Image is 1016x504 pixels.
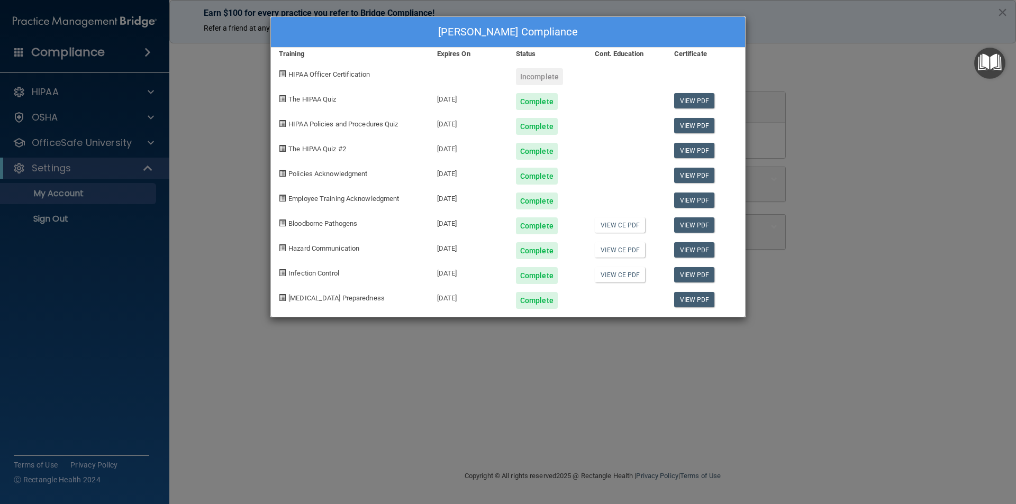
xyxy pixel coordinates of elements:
[429,209,508,234] div: [DATE]
[288,195,399,203] span: Employee Training Acknowledgment
[288,145,346,153] span: The HIPAA Quiz #2
[595,242,645,258] a: View CE PDF
[516,143,558,160] div: Complete
[288,219,357,227] span: Bloodborne Pathogens
[508,48,587,60] div: Status
[288,95,336,103] span: The HIPAA Quiz
[674,292,715,307] a: View PDF
[429,85,508,110] div: [DATE]
[974,48,1005,79] button: Open Resource Center
[429,160,508,185] div: [DATE]
[674,267,715,282] a: View PDF
[595,267,645,282] a: View CE PDF
[429,259,508,284] div: [DATE]
[429,284,508,309] div: [DATE]
[288,70,370,78] span: HIPAA Officer Certification
[516,242,558,259] div: Complete
[674,242,715,258] a: View PDF
[516,93,558,110] div: Complete
[429,110,508,135] div: [DATE]
[271,17,745,48] div: [PERSON_NAME] Compliance
[288,244,359,252] span: Hazard Communication
[516,193,558,209] div: Complete
[288,294,385,302] span: [MEDICAL_DATA] Preparedness
[674,93,715,108] a: View PDF
[666,48,745,60] div: Certificate
[516,118,558,135] div: Complete
[516,292,558,309] div: Complete
[288,120,398,128] span: HIPAA Policies and Procedures Quiz
[516,217,558,234] div: Complete
[429,135,508,160] div: [DATE]
[674,168,715,183] a: View PDF
[516,267,558,284] div: Complete
[429,185,508,209] div: [DATE]
[674,118,715,133] a: View PDF
[595,217,645,233] a: View CE PDF
[271,48,429,60] div: Training
[516,168,558,185] div: Complete
[674,193,715,208] a: View PDF
[288,269,339,277] span: Infection Control
[674,217,715,233] a: View PDF
[516,68,563,85] div: Incomplete
[674,143,715,158] a: View PDF
[429,234,508,259] div: [DATE]
[429,48,508,60] div: Expires On
[587,48,666,60] div: Cont. Education
[288,170,367,178] span: Policies Acknowledgment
